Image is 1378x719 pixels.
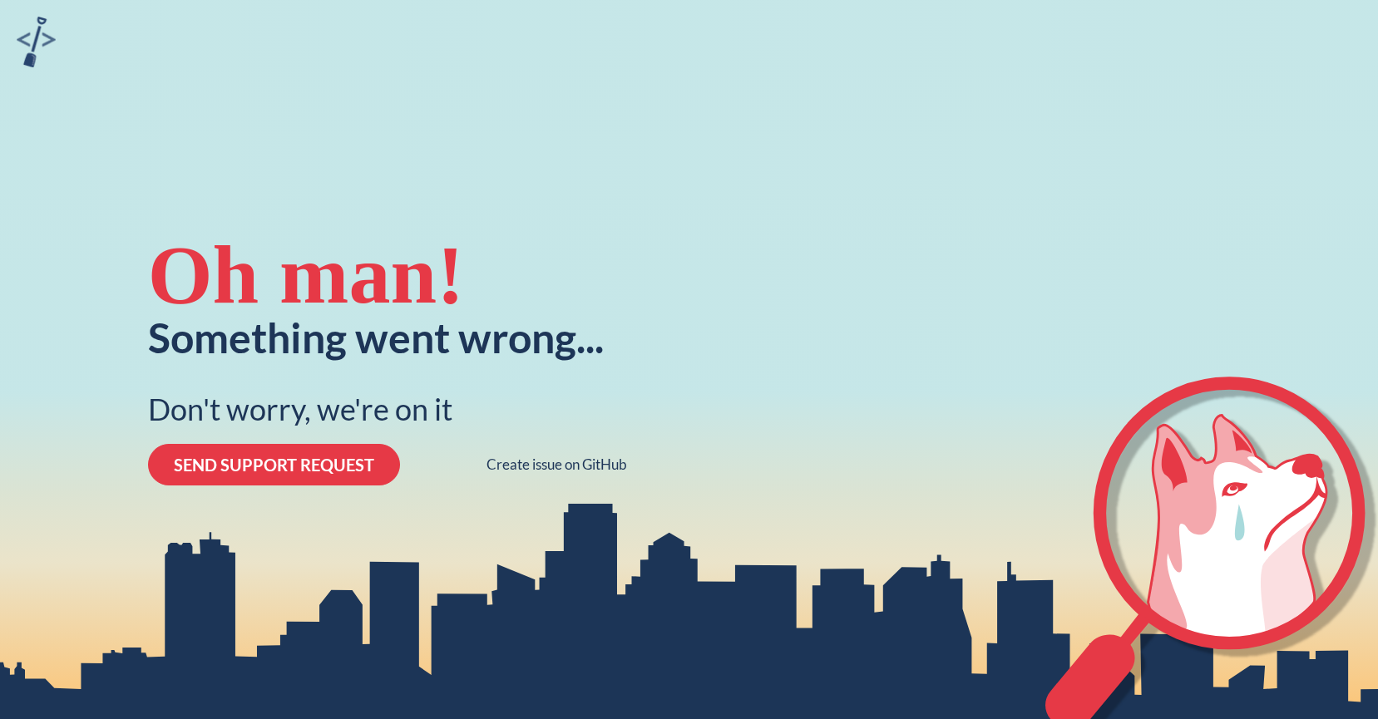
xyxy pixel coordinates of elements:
div: Something went wrong... [148,317,604,358]
button: SEND SUPPORT REQUEST [148,444,400,485]
div: Oh man! [148,234,465,317]
svg: crying-husky-2 [1045,377,1378,719]
a: sandbox logo [17,17,56,72]
img: sandbox logo [17,17,56,67]
a: Create issue on GitHub [486,456,627,473]
div: Don't worry, we're on it [148,392,452,427]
